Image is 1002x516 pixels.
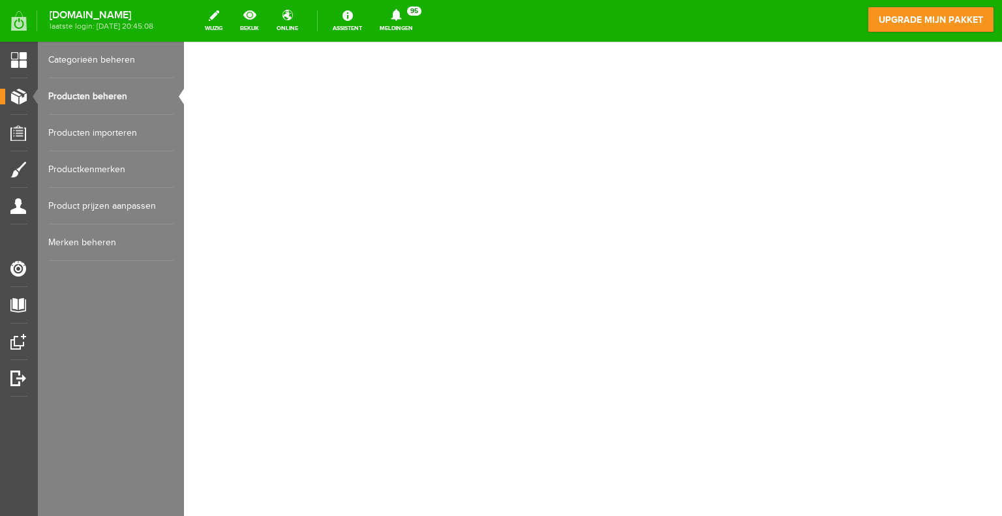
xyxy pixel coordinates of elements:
a: Producten importeren [48,115,174,151]
span: laatste login: [DATE] 20:45:08 [50,23,153,30]
a: Categorieën beheren [48,42,174,78]
a: Assistent [325,7,370,35]
a: bekijk [232,7,267,35]
a: upgrade mijn pakket [868,7,994,33]
span: 95 [407,7,421,16]
a: Producten beheren [48,78,174,115]
strong: [DOMAIN_NAME] [50,12,153,19]
a: Productkenmerken [48,151,174,188]
a: Merken beheren [48,224,174,261]
a: wijzig [197,7,230,35]
a: Product prijzen aanpassen [48,188,174,224]
a: online [269,7,306,35]
a: Meldingen95 [372,7,421,35]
